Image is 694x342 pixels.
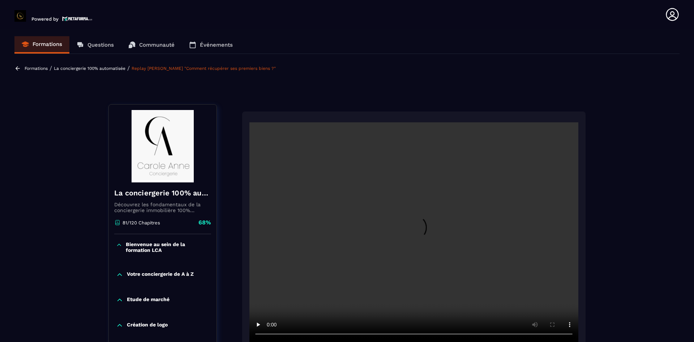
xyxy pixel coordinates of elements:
[114,188,211,198] h4: La conciergerie 100% automatisée
[25,66,48,71] a: Formations
[54,66,125,71] a: La conciergerie 100% automatisée
[127,322,168,329] p: Création de logo
[87,42,114,48] p: Questions
[123,220,160,225] p: 81/120 Chapitres
[14,36,69,54] a: Formations
[114,202,211,213] p: Découvrez les fondamentaux de la conciergerie immobilière 100% automatisée. Cette formation est c...
[62,16,93,22] img: logo
[31,16,59,22] p: Powered by
[139,42,175,48] p: Communauté
[127,271,194,278] p: Votre conciergerie de A à Z
[126,241,209,253] p: Bienvenue au sein de la formation LCA
[14,10,26,22] img: logo-branding
[33,41,62,47] p: Formations
[114,110,211,182] img: banner
[132,66,276,71] a: Replay [PERSON_NAME] "Comment récupérer ses premiers biens ?"
[127,296,170,304] p: Etude de marché
[182,36,240,54] a: Événements
[200,42,233,48] p: Événements
[50,65,52,72] span: /
[121,36,182,54] a: Communauté
[198,219,211,227] p: 68%
[127,65,130,72] span: /
[69,36,121,54] a: Questions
